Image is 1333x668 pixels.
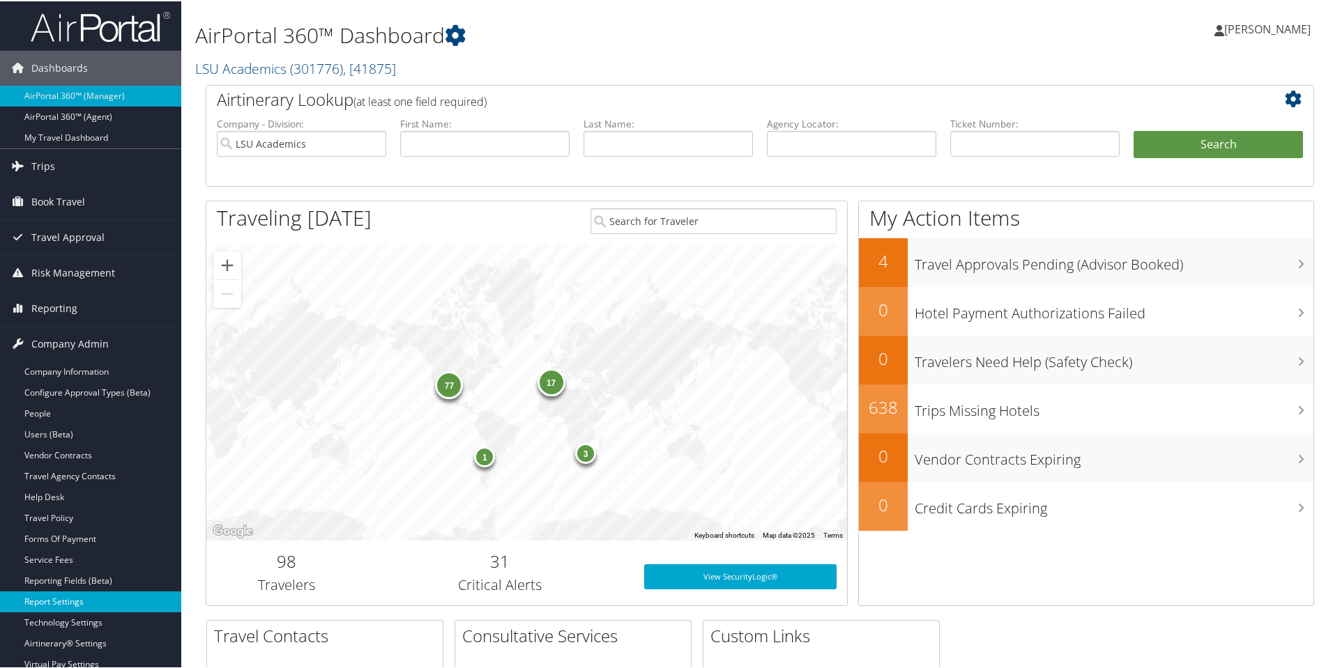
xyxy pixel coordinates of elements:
button: Zoom out [213,279,241,306]
h1: AirPortal 360™ Dashboard [195,20,948,49]
div: 3 [575,441,596,462]
h3: Vendor Contracts Expiring [915,442,1313,468]
a: 4Travel Approvals Pending (Advisor Booked) [859,237,1313,286]
label: Company - Division: [217,116,386,130]
span: (at least one field required) [353,93,487,108]
span: Map data ©2025 [763,530,815,538]
div: 77 [435,369,463,397]
h2: 0 [859,345,908,369]
span: Book Travel [31,183,85,218]
label: First Name: [400,116,570,130]
h3: Travelers Need Help (Safety Check) [915,344,1313,371]
span: [PERSON_NAME] [1224,20,1311,36]
h2: 0 [859,492,908,515]
label: Last Name: [584,116,753,130]
a: [PERSON_NAME] [1214,7,1325,49]
h3: Hotel Payment Authorizations Failed [915,295,1313,322]
h2: 638 [859,394,908,418]
h2: Travel Contacts [214,623,443,646]
button: Zoom in [213,250,241,278]
button: Keyboard shortcuts [694,529,754,539]
button: Search [1134,130,1303,157]
span: Travel Approval [31,219,105,254]
div: 17 [537,367,565,395]
span: Dashboards [31,49,88,84]
span: Company Admin [31,325,109,360]
a: 0Travelers Need Help (Safety Check) [859,334,1313,383]
span: Reporting [31,290,77,325]
h1: Traveling [DATE] [217,202,372,231]
img: airportal-logo.png [31,9,170,42]
a: 0Hotel Payment Authorizations Failed [859,286,1313,334]
a: 638Trips Missing Hotels [859,383,1313,432]
h3: Trips Missing Hotels [915,393,1313,419]
span: Risk Management [31,254,115,289]
a: 0Vendor Contracts Expiring [859,432,1313,481]
a: View SecurityLogic® [644,563,837,588]
h2: 4 [859,248,908,272]
h3: Critical Alerts [377,574,623,593]
h2: 31 [377,548,623,572]
h3: Travelers [217,574,356,593]
span: ( 301776 ) [290,58,343,77]
label: Ticket Number: [950,116,1120,130]
h3: Travel Approvals Pending (Advisor Booked) [915,247,1313,273]
h2: Custom Links [710,623,939,646]
a: 0Credit Cards Expiring [859,481,1313,529]
h2: 0 [859,297,908,320]
img: Google [210,521,256,539]
a: Terms (opens in new tab) [823,530,843,538]
h2: 0 [859,443,908,467]
input: Search for Traveler [591,207,837,233]
label: Agency Locator: [767,116,936,130]
span: Trips [31,148,55,182]
a: Open this area in Google Maps (opens a new window) [210,521,256,539]
h2: Consultative Services [462,623,691,646]
div: 1 [474,445,495,466]
h3: Credit Cards Expiring [915,490,1313,517]
span: , [ 41875 ] [343,58,396,77]
a: LSU Academics [195,58,396,77]
h2: Airtinerary Lookup [217,86,1211,110]
h1: My Action Items [859,202,1313,231]
h2: 98 [217,548,356,572]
